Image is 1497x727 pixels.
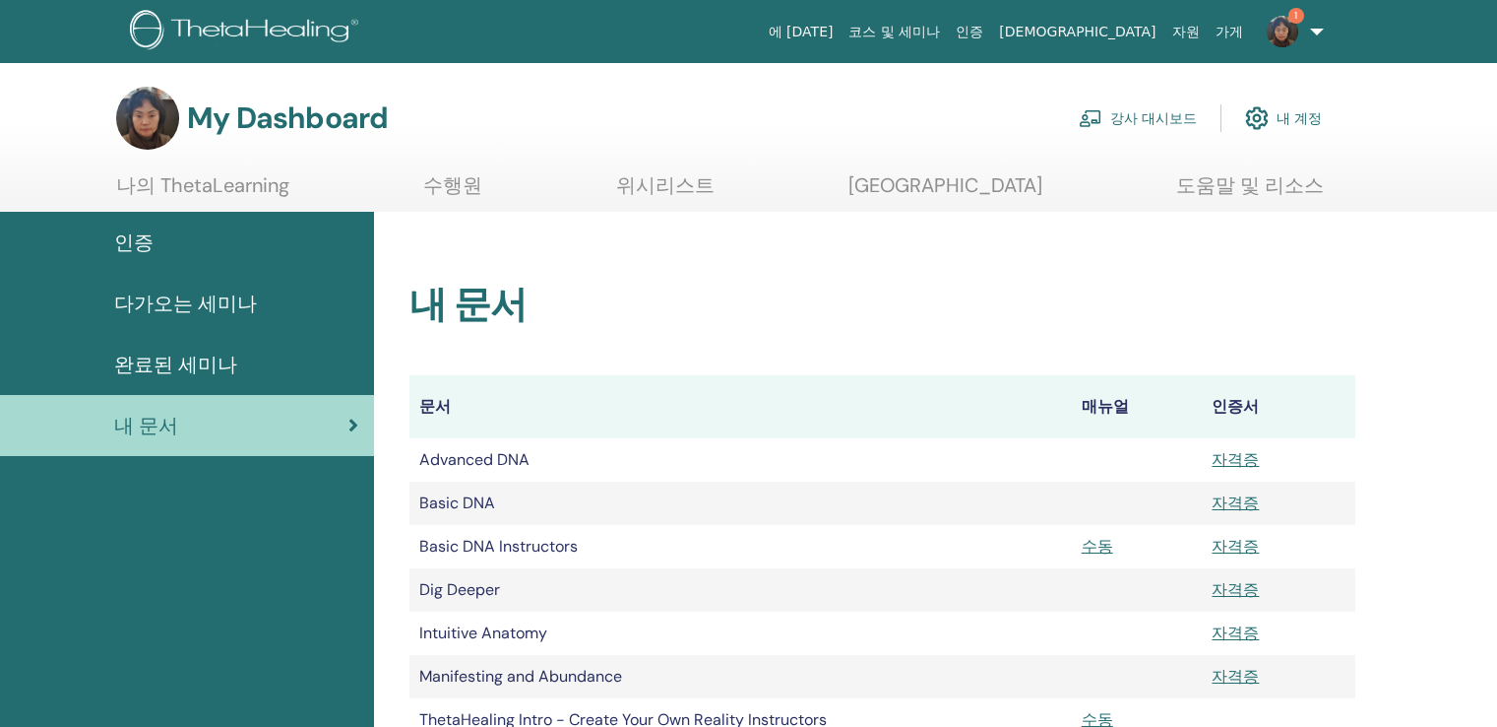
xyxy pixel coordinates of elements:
[423,173,482,212] a: 수행원
[409,568,1072,612] td: Dig Deeper
[848,173,1042,212] a: [GEOGRAPHIC_DATA]
[1164,14,1208,50] a: 자원
[114,289,257,318] span: 다가오는 세미나
[116,87,179,150] img: default.jpg
[1212,493,1259,513] a: 자격증
[187,100,388,136] h3: My Dashboard
[1212,666,1259,687] a: 자격증
[1245,101,1269,135] img: cog.svg
[409,525,1072,568] td: Basic DNA Instructors
[114,350,237,379] span: 완료된 세미나
[409,612,1072,655] td: Intuitive Anatomy
[1079,97,1197,140] a: 강사 대시보드
[1176,173,1324,212] a: 도움말 및 리소스
[1208,14,1251,50] a: 가게
[948,14,991,50] a: 인증
[409,482,1072,525] td: Basic DNA
[991,14,1163,50] a: [DEMOGRAPHIC_DATA]
[409,438,1072,482] td: Advanced DNA
[114,411,178,440] span: 내 문서
[130,10,365,54] img: logo.png
[1212,579,1259,600] a: 자격증
[409,655,1072,698] td: Manifesting and Abundance
[1082,536,1113,557] a: 수동
[114,228,154,257] span: 인증
[1245,97,1322,140] a: 내 계정
[1072,375,1203,438] th: 매뉴얼
[1079,109,1102,127] img: chalkboard-teacher.svg
[841,14,948,50] a: 코스 및 세미나
[409,375,1072,438] th: 문서
[1202,375,1355,438] th: 인증서
[761,14,842,50] a: 에 [DATE]
[1212,536,1259,557] a: 자격증
[116,173,289,212] a: 나의 ThetaLearning
[616,173,715,212] a: 위시리스트
[409,283,1355,328] h2: 내 문서
[1212,449,1259,470] a: 자격증
[1267,16,1298,47] img: default.jpg
[1212,623,1259,643] a: 자격증
[1288,8,1304,24] span: 1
